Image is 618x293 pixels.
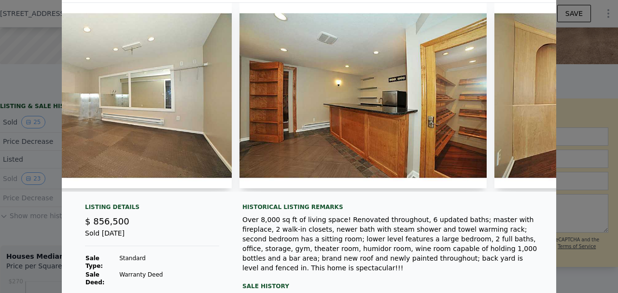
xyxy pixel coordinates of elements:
[242,203,541,211] div: Historical Listing remarks
[119,270,219,287] td: Warranty Deed
[85,203,219,215] div: Listing Details
[85,255,103,269] strong: Sale Type:
[85,271,105,286] strong: Sale Deed:
[242,215,541,273] div: Over 8,000 sq ft of living space! Renovated throughout, 6 updated baths; master with fireplace, 2...
[119,254,219,270] td: Standard
[85,228,219,246] div: Sold [DATE]
[242,280,541,292] div: Sale History
[85,216,129,226] span: $ 856,500
[239,3,487,188] img: Property Img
